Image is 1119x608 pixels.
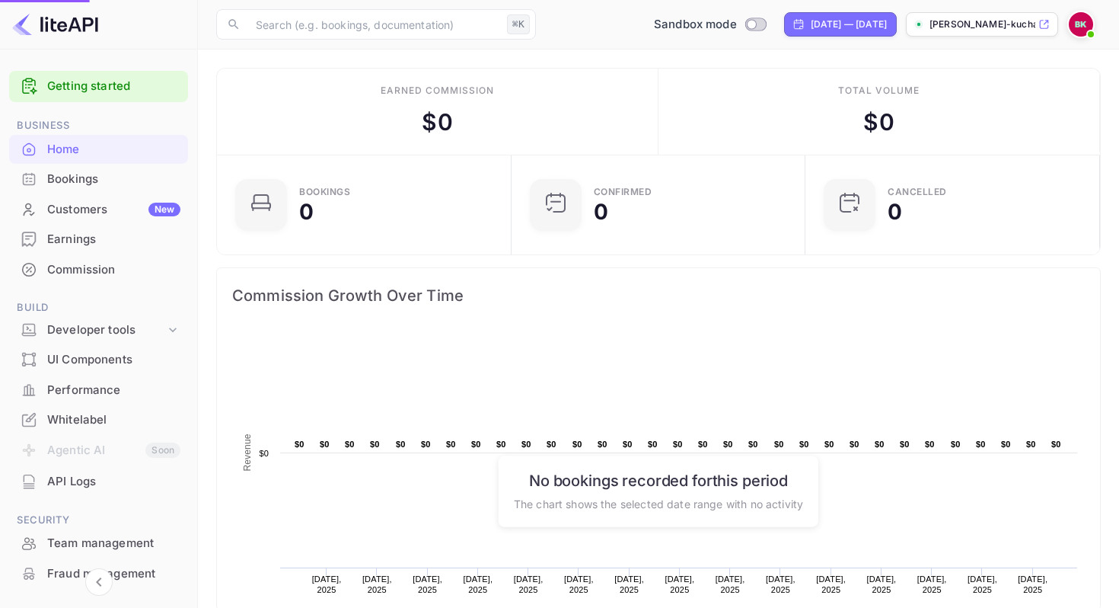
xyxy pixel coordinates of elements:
div: Team management [9,529,188,558]
a: Earnings [9,225,188,253]
text: $0 [547,440,556,449]
div: UI Components [47,351,180,369]
text: $0 [824,440,834,449]
text: $0 [421,440,431,449]
text: $0 [875,440,885,449]
div: New [148,203,180,216]
div: Commission [47,261,180,279]
text: $0 [1026,440,1036,449]
div: Confirmed [594,187,652,197]
text: [DATE], 2025 [766,574,795,594]
img: LiteAPI logo [12,12,98,37]
div: Bookings [47,171,180,188]
div: Total volume [838,84,920,98]
a: CustomersNew [9,195,188,223]
span: Business [9,117,188,134]
span: Security [9,512,188,529]
text: $0 [698,440,708,449]
div: API Logs [47,473,180,491]
div: Click to change the date range period [784,12,897,37]
text: $0 [623,440,633,449]
div: Fraud management [47,565,180,583]
a: Team management [9,529,188,557]
div: $ 0 [422,105,452,139]
div: Bookings [9,165,188,194]
text: [DATE], 2025 [917,574,947,594]
h6: No bookings recorded for this period [514,471,803,489]
div: CustomersNew [9,195,188,225]
text: $0 [259,449,269,458]
text: $0 [799,440,809,449]
span: Commission Growth Over Time [232,283,1085,308]
div: Performance [47,382,180,399]
div: Getting started [9,71,188,102]
text: [DATE], 2025 [968,574,997,594]
div: Earned commission [381,84,493,98]
text: [DATE], 2025 [312,574,342,594]
input: Search (e.g. bookings, documentation) [247,9,501,40]
text: $0 [976,440,986,449]
img: Barakat Kuchai [1069,12,1093,37]
text: [DATE], 2025 [867,574,897,594]
text: $0 [1001,440,1011,449]
text: $0 [925,440,935,449]
div: 0 [594,201,608,222]
span: Build [9,299,188,316]
text: $0 [598,440,607,449]
text: $0 [1051,440,1061,449]
text: $0 [748,440,758,449]
div: 0 [299,201,314,222]
div: ⌘K [507,14,530,34]
a: Whitelabel [9,405,188,434]
text: [DATE], 2025 [1018,574,1047,594]
div: CANCELLED [888,187,947,197]
text: $0 [572,440,582,449]
a: Bookings [9,165,188,193]
p: The chart shows the selected date range with no activity [514,495,803,511]
div: $ 0 [863,105,894,139]
text: [DATE], 2025 [362,574,392,594]
text: $0 [673,440,683,449]
div: Commission [9,255,188,285]
text: [DATE], 2025 [665,574,695,594]
text: $0 [396,440,406,449]
text: $0 [345,440,355,449]
div: Earnings [9,225,188,254]
a: Fraud management [9,559,188,587]
div: 0 [888,201,902,222]
text: $0 [900,440,910,449]
div: API Logs [9,467,188,497]
text: Revenue [242,434,253,471]
div: Developer tools [9,317,188,344]
text: $0 [370,440,380,449]
p: [PERSON_NAME]-kuchai-qtypk.n... [929,18,1035,31]
div: Bookings [299,187,350,197]
text: [DATE], 2025 [614,574,644,594]
text: [DATE], 2025 [564,574,594,594]
a: Home [9,135,188,163]
div: Team management [47,535,180,552]
text: $0 [774,440,784,449]
div: Home [47,141,180,158]
div: Earnings [47,231,180,248]
div: Developer tools [47,322,165,339]
text: [DATE], 2025 [716,574,745,594]
text: $0 [446,440,456,449]
span: Sandbox mode [654,16,737,34]
text: $0 [521,440,531,449]
div: Customers [47,201,180,219]
text: $0 [320,440,330,449]
div: UI Components [9,345,188,375]
div: [DATE] — [DATE] [811,18,887,31]
text: $0 [951,440,961,449]
a: UI Components [9,345,188,373]
a: API Logs [9,467,188,495]
div: Whitelabel [9,405,188,435]
text: $0 [850,440,859,449]
text: [DATE], 2025 [413,574,442,594]
text: [DATE], 2025 [514,574,544,594]
a: Commission [9,255,188,283]
text: $0 [471,440,481,449]
text: [DATE], 2025 [816,574,846,594]
div: Fraud management [9,559,188,589]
